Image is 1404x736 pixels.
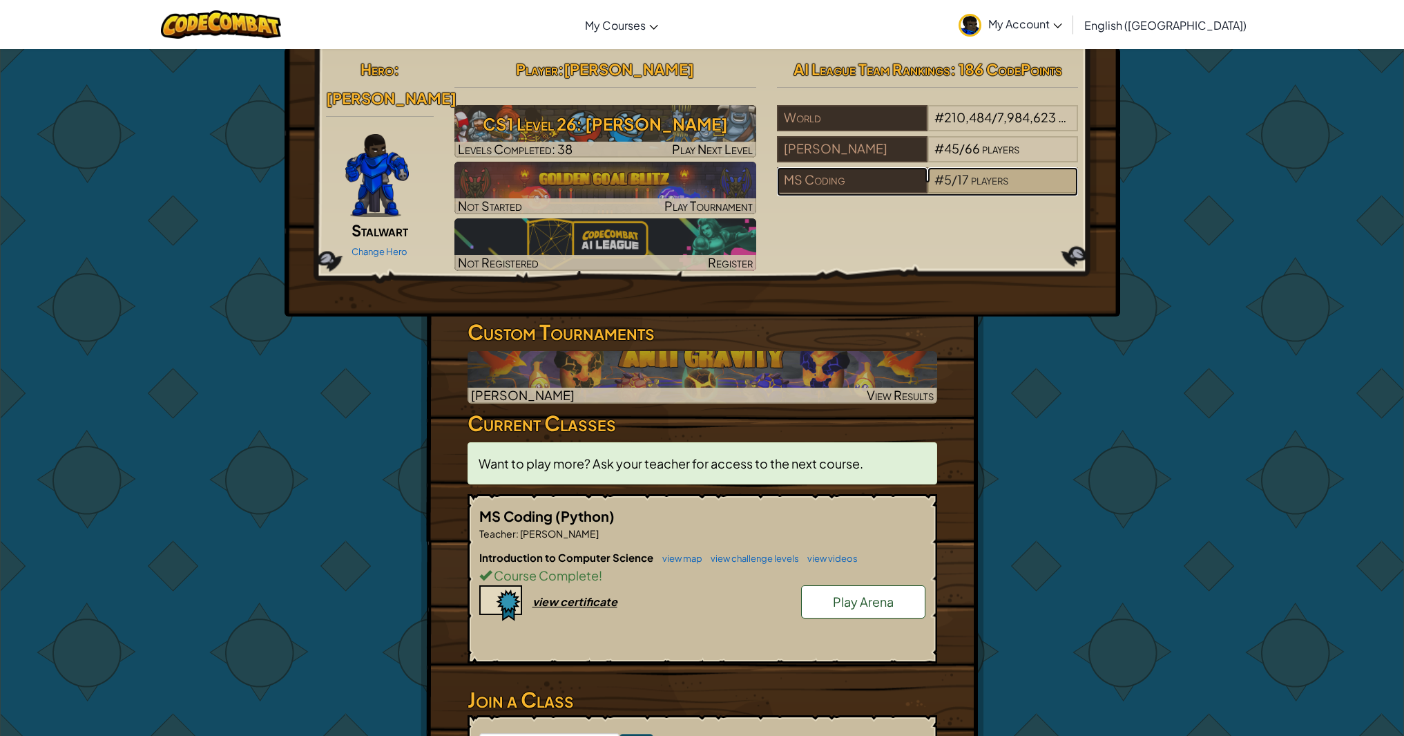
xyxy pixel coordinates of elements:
[971,171,1008,187] span: players
[479,551,655,564] span: Introduction to Computer Science
[578,6,665,44] a: My Courses
[532,594,617,609] div: view certificate
[516,59,558,79] span: Player
[1084,18,1247,32] span: English ([GEOGRAPHIC_DATA])
[352,246,407,257] a: Change Hero
[704,553,799,564] a: view challenge levels
[468,684,937,715] h3: Join a Class
[708,254,753,270] span: Register
[934,140,944,156] span: #
[352,220,408,240] span: Stalwart
[777,118,1079,134] a: World#210,484/7,984,623players
[468,351,937,404] a: [PERSON_NAME]View Results
[777,136,927,162] div: [PERSON_NAME]
[454,105,756,158] img: CS1 Level 26: Wakka Maul
[492,567,599,583] span: Course Complete
[326,88,456,108] span: [PERSON_NAME]
[458,141,573,157] span: Levels Completed: 38
[454,218,756,271] a: Not RegisteredRegister
[777,149,1079,165] a: [PERSON_NAME]#45/66players
[468,408,937,439] h3: Current Classes
[454,218,756,271] img: Join AI League
[1058,109,1095,125] span: players
[458,254,539,270] span: Not Registered
[599,567,602,583] span: !
[458,198,522,214] span: Not Started
[479,527,516,540] span: Teacher
[959,140,965,156] span: /
[468,317,937,348] h3: Custom Tournaments
[944,109,992,125] span: 210,484
[957,171,969,187] span: 17
[394,59,399,79] span: :
[952,3,1069,46] a: My Account
[992,109,997,125] span: /
[982,140,1019,156] span: players
[161,10,282,39] img: CodeCombat logo
[516,527,519,540] span: :
[454,162,756,214] img: Golden Goal
[360,59,394,79] span: Hero
[471,387,575,403] span: [PERSON_NAME]
[959,14,981,37] img: avatar
[479,585,522,621] img: certificate-icon.png
[345,134,409,217] img: Gordon-selection-pose.png
[944,171,952,187] span: 5
[833,594,894,610] span: Play Arena
[479,455,863,471] span: Want to play more? Ask your teacher for access to the next course.
[468,351,937,404] img: Anti-gravity
[934,109,944,125] span: #
[479,507,555,525] span: MS Coding
[952,171,957,187] span: /
[454,108,756,140] h3: CS1 Level 26: [PERSON_NAME]
[1077,6,1253,44] a: English ([GEOGRAPHIC_DATA])
[664,198,753,214] span: Play Tournament
[934,171,944,187] span: #
[479,594,617,609] a: view certificate
[655,553,702,564] a: view map
[564,59,694,79] span: [PERSON_NAME]
[777,167,927,194] div: MS Coding
[454,162,756,214] a: Not StartedPlay Tournament
[558,59,564,79] span: :
[585,18,646,32] span: My Courses
[519,527,599,540] span: [PERSON_NAME]
[454,105,756,158] a: Play Next Level
[867,387,934,403] span: View Results
[777,105,927,131] div: World
[988,17,1062,31] span: My Account
[794,59,950,79] span: AI League Team Rankings
[800,553,858,564] a: view videos
[997,109,1056,125] span: 7,984,623
[950,59,1062,79] span: : 186 CodePoints
[944,140,959,156] span: 45
[965,140,980,156] span: 66
[672,141,753,157] span: Play Next Level
[777,180,1079,196] a: MS Coding#5/17players
[555,507,615,525] span: (Python)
